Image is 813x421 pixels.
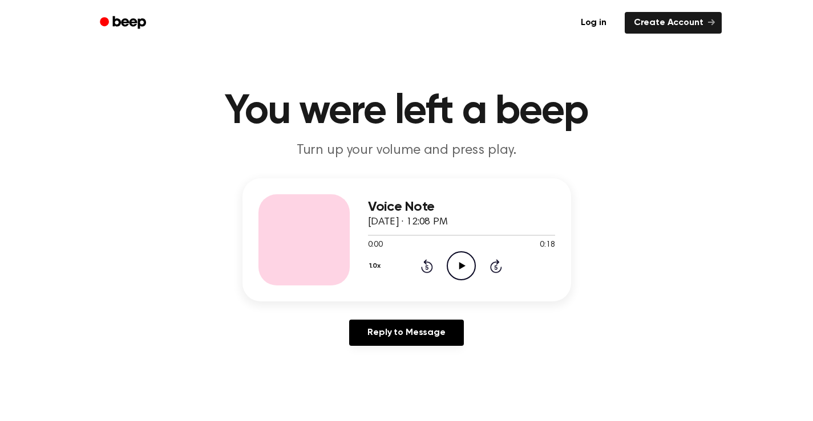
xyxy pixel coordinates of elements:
a: Log in [569,10,618,36]
p: Turn up your volume and press play. [188,141,626,160]
a: Create Account [625,12,722,34]
h1: You were left a beep [115,91,699,132]
h3: Voice Note [368,199,555,215]
span: 0:00 [368,239,383,251]
button: 1.0x [368,256,385,276]
span: 0:18 [540,239,555,251]
a: Reply to Message [349,320,463,346]
a: Beep [92,12,156,34]
span: [DATE] · 12:08 PM [368,217,448,227]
